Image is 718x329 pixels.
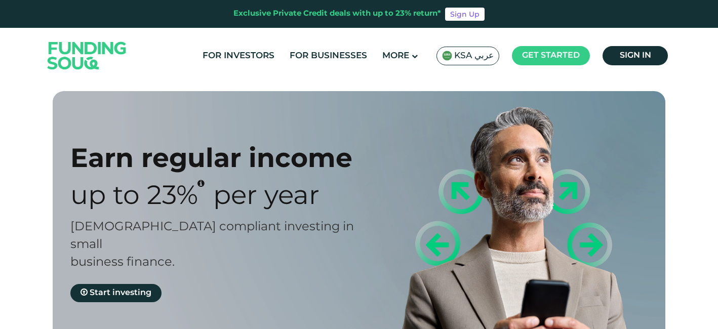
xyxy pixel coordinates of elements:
a: Start investing [70,284,162,302]
span: Up to 23% [70,184,198,210]
img: Logo [37,30,137,81]
i: 23% IRR (expected) ~ 15% Net yield (expected) [197,179,205,187]
a: For Businesses [287,48,370,64]
span: Start investing [90,289,151,297]
a: For Investors [200,48,277,64]
div: Earn regular income [70,142,377,174]
a: Sign in [603,46,668,65]
img: SA Flag [442,51,452,61]
a: Sign Up [445,8,485,21]
div: Exclusive Private Credit deals with up to 23% return* [233,8,441,20]
span: Sign in [620,52,651,59]
span: More [382,52,409,60]
span: Get started [522,52,580,59]
span: Per Year [213,184,320,210]
span: [DEMOGRAPHIC_DATA] compliant investing in small business finance. [70,221,354,268]
span: KSA عربي [454,50,494,62]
